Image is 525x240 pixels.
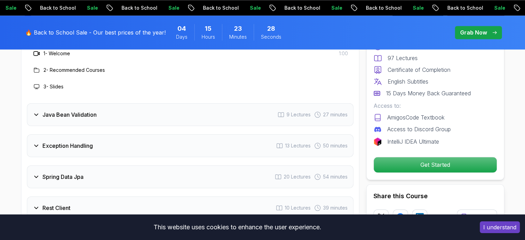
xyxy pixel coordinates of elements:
[286,111,311,118] span: 9 Lectures
[373,157,497,173] button: Get Started
[323,111,348,118] span: 27 minutes
[373,102,497,110] p: Access to:
[234,24,242,33] span: 23 Minutes
[43,50,70,57] h3: 1 - Welcome
[116,4,163,11] p: Back to School
[27,103,353,126] button: Java Bean Validation9 Lectures 27 minutes
[388,77,428,86] p: English Subtitles
[35,4,81,11] p: Back to School
[460,28,487,37] p: Grab Now
[480,221,520,233] button: Accept cookies
[81,4,104,11] p: Sale
[326,4,348,11] p: Sale
[27,196,353,219] button: Rest Client10 Lectures 39 minutes
[267,24,275,33] span: 28 Seconds
[42,142,93,150] h3: Exception Handling
[205,24,212,33] span: 15 Hours
[374,157,497,172] p: Get Started
[360,4,407,11] p: Back to School
[388,54,418,62] p: 97 Lectures
[42,204,70,212] h3: Rest Client
[229,33,247,40] span: Minutes
[489,4,511,11] p: Sale
[388,66,450,74] p: Certificate of Completion
[323,142,348,149] span: 50 minutes
[284,173,311,180] span: 20 Lectures
[43,67,105,74] h3: 2 - Recommended Courses
[285,142,311,149] span: 13 Lectures
[261,33,281,40] span: Seconds
[386,89,471,97] p: 15 Days Money Back Guaranteed
[471,213,493,220] p: Copy link
[457,209,497,224] button: Copy link
[163,4,185,11] p: Sale
[373,137,382,146] img: jetbrains logo
[176,33,187,40] span: Days
[244,4,266,11] p: Sale
[387,113,445,122] p: AmigosCode Textbook
[42,173,84,181] h3: Spring Data Jpa
[373,191,497,201] h2: Share this Course
[279,4,326,11] p: Back to School
[42,111,97,119] h3: Java Bean Validation
[339,50,348,57] span: 1:00
[177,24,186,33] span: 4 Days
[27,165,353,188] button: Spring Data Jpa20 Lectures 54 minutes
[197,4,244,11] p: Back to School
[442,4,489,11] p: Back to School
[323,204,348,211] span: 39 minutes
[285,204,311,211] span: 10 Lectures
[202,33,215,40] span: Hours
[387,125,451,133] p: Access to Discord Group
[43,83,64,90] h3: 3 - Slides
[387,137,439,146] p: IntelliJ IDEA Ultimate
[5,220,469,235] div: This website uses cookies to enhance the user experience.
[407,4,429,11] p: Sale
[27,134,353,157] button: Exception Handling13 Lectures 50 minutes
[439,213,445,221] p: or
[323,173,348,180] span: 54 minutes
[25,28,166,37] p: 🔥 Back to School Sale - Our best prices of the year!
